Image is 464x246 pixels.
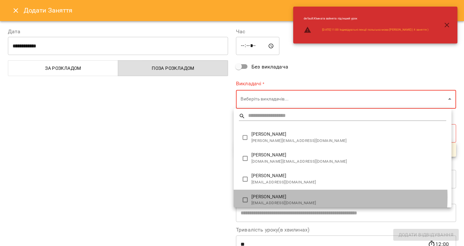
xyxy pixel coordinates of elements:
[251,179,446,186] span: [EMAIL_ADDRESS][DOMAIN_NAME]
[251,158,446,165] span: [DOMAIN_NAME][EMAIL_ADDRESS][DOMAIN_NAME]
[251,131,446,138] span: [PERSON_NAME]
[251,200,446,206] span: [EMAIL_ADDRESS][DOMAIN_NAME]
[322,28,428,32] a: [DATE] 11:00 Індивідуальні лекції польська мова [PERSON_NAME] ( 4 заняття )
[251,138,446,144] span: [PERSON_NAME][EMAIL_ADDRESS][DOMAIN_NAME]
[298,14,434,23] li: default : Кімната зайнята під інший урок
[251,173,446,179] span: [PERSON_NAME]
[251,152,446,158] span: [PERSON_NAME]
[251,194,446,200] span: [PERSON_NAME]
